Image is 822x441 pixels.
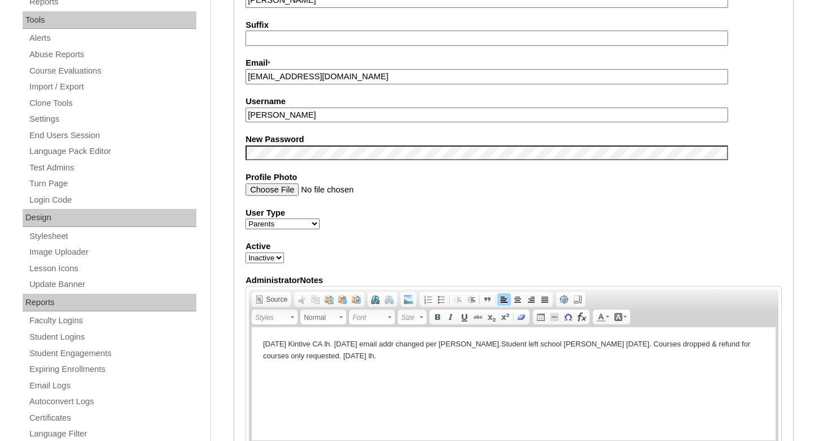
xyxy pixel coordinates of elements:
a: Size [398,310,427,324]
label: Username [246,96,782,108]
a: Autoconvert Logs [28,395,196,409]
div: Reports [23,294,196,312]
a: Update Banner [28,277,196,292]
a: Settings [28,112,196,126]
a: Paste as plain text [336,293,350,306]
iframe: Rich Text Editor, AdministratorNotes [252,327,776,440]
a: Insert Special Character [561,311,575,323]
a: Login Code [28,193,196,207]
span: Size [401,311,418,324]
a: Source [253,293,290,306]
a: Maximize [557,293,571,306]
a: Student Engagements [28,346,196,361]
a: Table [534,311,548,323]
a: Language Pack Editor [28,144,196,159]
a: Image Uploader [28,245,196,259]
a: Student Logins [28,330,196,344]
span: Font [352,311,386,324]
a: End Users Session [28,129,196,143]
a: Alerts [28,31,196,45]
a: Show Blocks [571,293,584,306]
a: Lesson Icons [28,262,196,276]
a: Insert/Remove Bulleted List [434,293,448,306]
a: Stylesheet [28,229,196,243]
a: Decrease Indent [451,293,464,306]
a: Test Admins [28,161,196,175]
a: Unlink [382,293,396,306]
a: Copy [309,293,322,306]
a: Turn Page [28,177,196,191]
a: Import / Export [28,80,196,94]
a: Certificates [28,411,196,425]
label: AdministratorNotes [246,275,782,286]
label: User Type [246,207,782,219]
a: Insert Horizontal Line [548,311,561,323]
span: Styles [255,311,289,324]
a: Normal [300,310,346,324]
span: Source [264,295,287,304]
a: Styles [252,310,298,324]
span: Normal [304,311,338,324]
a: Paste from Word [350,293,363,306]
label: Suffix [246,19,782,31]
a: Faculty Logins [28,314,196,328]
a: Email Logs [28,379,196,393]
a: Link [369,293,382,306]
a: Add Image [402,293,415,306]
a: Center [511,293,524,306]
div: Tools [23,11,196,29]
a: Align Left [497,293,511,306]
label: Profile Photo [246,172,782,183]
a: Course Evaluations [28,64,196,78]
a: Superscript [498,311,512,323]
label: Active [246,241,782,252]
a: Paste [322,293,336,306]
label: New Password [246,134,782,145]
a: Increase Indent [464,293,478,306]
a: Block Quote [481,293,494,306]
a: Justify [538,293,552,306]
a: Cut [295,293,309,306]
a: Bold [431,311,444,323]
a: Underline [458,311,471,323]
a: Font [349,310,395,324]
a: Expiring Enrollments [28,362,196,376]
a: Remove Format [515,311,528,323]
a: Subscript [485,311,498,323]
label: Email [246,57,782,70]
a: Align Right [524,293,538,306]
a: Clone Tools [28,96,196,110]
a: Background Color [612,311,629,323]
a: Insert/Remove Numbered List [421,293,434,306]
a: Strike Through [471,311,485,323]
a: Abuse Reports [28,48,196,62]
a: Text Color [594,311,612,323]
a: Insert Equation [575,311,588,323]
div: Design [23,209,196,227]
a: Italic [444,311,458,323]
a: Language Filter [28,427,196,441]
